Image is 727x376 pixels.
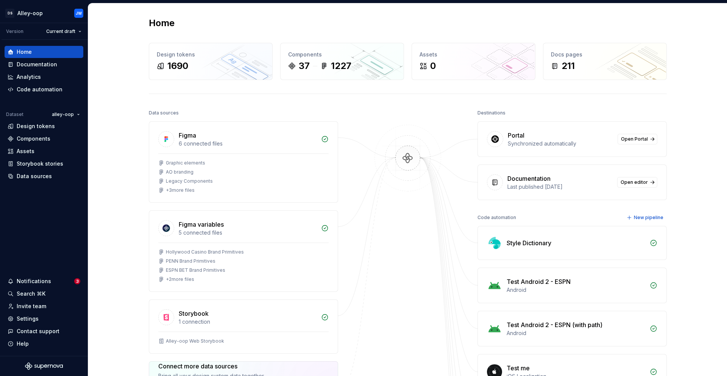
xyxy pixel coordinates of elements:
[17,290,45,298] div: Search ⌘K
[149,43,273,80] a: Design tokens1690
[5,9,14,18] div: DS
[76,10,82,16] div: JW
[543,43,667,80] a: Docs pages211
[74,278,80,284] span: 3
[507,363,530,373] div: Test me
[17,327,59,335] div: Contact support
[166,169,193,175] div: AO branding
[507,183,613,191] div: Last published [DATE]
[618,134,657,144] a: Open Portal
[52,111,74,117] span: alley-oop
[166,267,225,273] div: ESPN BET Brand Primitives
[507,320,602,329] div: Test Android 2 - ESPN (with path)
[179,309,209,318] div: Storybook
[507,277,571,286] div: Test Android 2 - ESPN
[5,120,83,132] a: Design tokens
[166,258,215,264] div: PENN Brand Primitives
[5,313,83,325] a: Settings
[5,275,83,287] button: Notifications3
[149,210,338,292] a: Figma variables5 connected filesHollywood Casino Brand PrimitivesPENN Brand PrimitivesESPN BET Br...
[17,160,63,168] div: Storybook stories
[5,83,83,96] a: Code automation
[477,108,505,118] div: Destinations
[17,48,32,56] div: Home
[17,147,34,155] div: Assets
[5,325,83,337] button: Contact support
[166,249,244,255] div: Hollywood Casino Brand Primitives
[551,51,659,58] div: Docs pages
[508,131,524,140] div: Portal
[5,158,83,170] a: Storybook stories
[25,362,63,370] svg: Supernova Logo
[17,61,57,68] div: Documentation
[5,46,83,58] a: Home
[634,215,663,221] span: New pipeline
[17,302,46,310] div: Invite team
[621,136,648,142] span: Open Portal
[477,212,516,223] div: Code automation
[166,276,194,282] div: + 2 more files
[179,140,317,147] div: 6 connected files
[149,299,338,354] a: Storybook1 connectionAlley-oop Web Storybook
[167,60,188,72] div: 1690
[624,212,667,223] button: New pipeline
[5,145,83,157] a: Assets
[17,9,43,17] div: Alley-oop
[412,43,535,80] a: Assets0
[149,17,175,29] h2: Home
[17,340,29,348] div: Help
[507,174,551,183] div: Documentation
[420,51,527,58] div: Assets
[179,318,317,326] div: 1 connection
[331,60,351,72] div: 1227
[430,60,436,72] div: 0
[179,220,224,229] div: Figma variables
[179,229,317,237] div: 5 connected files
[5,58,83,70] a: Documentation
[17,122,55,130] div: Design tokens
[17,135,50,143] div: Components
[2,5,86,21] button: DSAlley-oopJW
[6,28,23,34] div: Version
[43,26,85,37] button: Current draft
[617,177,657,188] a: Open editor
[17,277,51,285] div: Notifications
[5,288,83,300] button: Search ⌘K
[507,238,551,248] div: Style Dictionary
[508,140,613,147] div: Synchronized automatically
[158,362,265,371] div: Connect more data sources
[149,121,338,203] a: Figma6 connected filesGraphic elementsAO brandingLegacy Components+3more files
[5,300,83,312] a: Invite team
[507,286,645,294] div: Android
[166,160,205,166] div: Graphic elements
[17,73,41,81] div: Analytics
[46,28,75,34] span: Current draft
[5,133,83,145] a: Components
[17,86,62,93] div: Code automation
[166,178,213,184] div: Legacy Components
[179,131,196,140] div: Figma
[149,108,179,118] div: Data sources
[157,51,265,58] div: Design tokens
[6,111,23,117] div: Dataset
[562,60,575,72] div: 211
[17,172,52,180] div: Data sources
[507,329,645,337] div: Android
[621,179,648,185] span: Open editor
[280,43,404,80] a: Components371227
[288,51,396,58] div: Components
[166,338,224,344] div: Alley-oop Web Storybook
[5,71,83,83] a: Analytics
[166,187,195,193] div: + 3 more files
[5,338,83,350] button: Help
[48,109,83,120] button: alley-oop
[5,170,83,182] a: Data sources
[17,315,39,323] div: Settings
[299,60,310,72] div: 37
